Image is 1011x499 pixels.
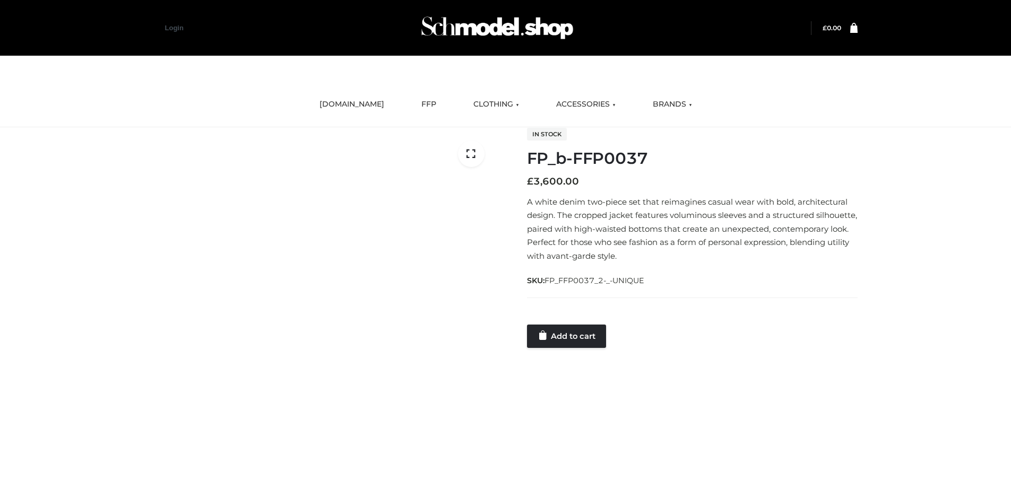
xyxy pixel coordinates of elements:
[413,93,444,116] a: FFP
[527,149,858,168] h1: FP_b-FFP0037
[527,176,579,187] bdi: 3,600.00
[465,93,527,116] a: CLOTHING
[545,276,644,285] span: FP_FFP0037_2-_-UNIQUE
[527,274,645,287] span: SKU:
[823,24,841,32] bdi: 0.00
[548,93,624,116] a: ACCESSORIES
[527,195,858,263] p: A white denim two-piece set that reimagines casual wear with bold, architectural design. The crop...
[645,93,700,116] a: BRANDS
[418,7,577,49] img: Schmodel Admin 964
[527,128,567,141] span: In stock
[823,24,827,32] span: £
[165,24,184,32] a: Login
[312,93,392,116] a: [DOMAIN_NAME]
[823,24,841,32] a: £0.00
[527,325,606,348] a: Add to cart
[527,176,533,187] span: £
